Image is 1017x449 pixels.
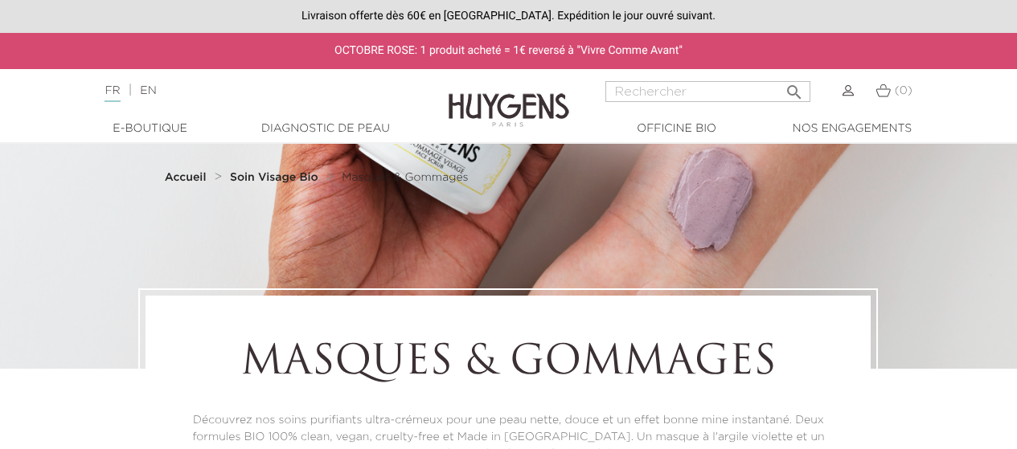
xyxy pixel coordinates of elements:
[342,172,468,183] span: Masques & Gommages
[449,67,569,129] img: Huygens
[230,171,322,184] a: Soin Visage Bio
[895,85,912,96] span: (0)
[140,85,156,96] a: EN
[165,171,210,184] a: Accueil
[342,171,468,184] a: Masques & Gommages
[785,78,804,97] i: 
[96,81,412,100] div: |
[70,120,231,137] a: E-Boutique
[230,172,318,183] strong: Soin Visage Bio
[780,76,809,98] button: 
[165,172,207,183] strong: Accueil
[605,81,810,102] input: Rechercher
[772,120,933,137] a: Nos engagements
[105,85,120,102] a: FR
[190,340,826,388] h1: Masques & Gommages
[597,120,757,137] a: Officine Bio
[245,120,406,137] a: Diagnostic de peau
